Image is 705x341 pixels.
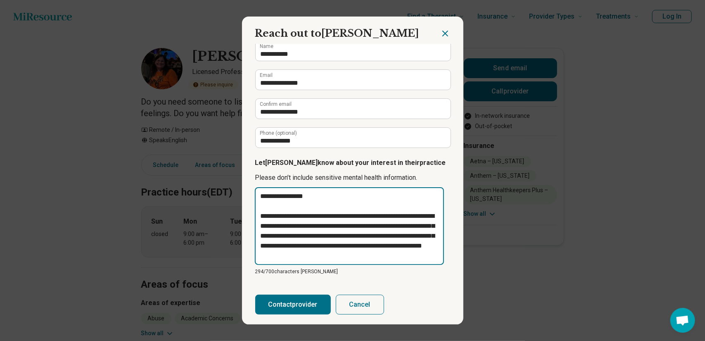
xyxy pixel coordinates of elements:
button: Close dialog [440,29,450,38]
p: 294/ 700 characters [PERSON_NAME] [255,268,450,275]
label: Phone (optional) [260,131,297,136]
span: Reach out to [PERSON_NAME] [255,27,419,39]
label: Name [260,44,274,49]
button: Cancel [336,295,384,315]
button: Contactprovider [255,295,331,315]
label: Confirm email [260,102,292,107]
label: Email [260,73,273,78]
p: Let [PERSON_NAME] know about your interest in their practice [255,158,450,168]
p: Please don’t include sensitive mental health information. [255,173,450,183]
